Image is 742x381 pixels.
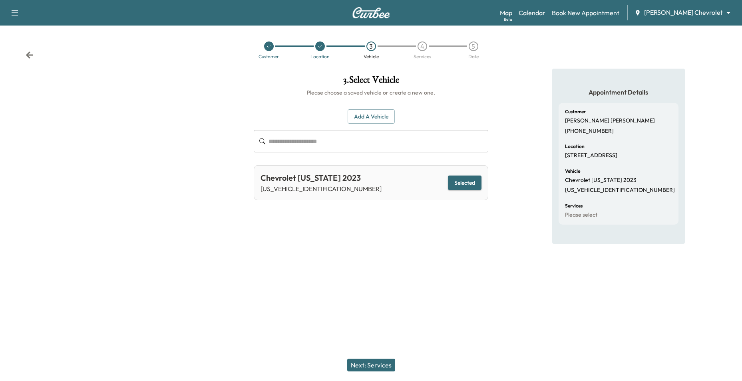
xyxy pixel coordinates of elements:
span: [PERSON_NAME] Chevrolet [644,8,723,17]
p: Chevrolet [US_STATE] 2023 [565,177,637,184]
p: [US_VEHICLE_IDENTIFICATION_NUMBER] [261,184,382,193]
a: Book New Appointment [552,8,619,18]
div: 4 [418,41,427,51]
div: Chevrolet [US_STATE] 2023 [261,172,382,184]
a: Calendar [519,8,545,18]
button: Next: Services [347,359,395,371]
p: [STREET_ADDRESS] [565,152,617,159]
p: [PERSON_NAME] [PERSON_NAME] [565,117,655,124]
div: Beta [504,16,512,22]
div: Date [468,54,479,59]
div: Vehicle [364,54,379,59]
p: [US_VEHICLE_IDENTIFICATION_NUMBER] [565,187,675,194]
div: 3 [366,41,376,51]
p: Please select [565,211,597,219]
h6: Vehicle [565,169,580,174]
h1: 3 . Select Vehicle [254,75,488,89]
h5: Appointment Details [559,88,678,97]
h6: Customer [565,109,586,114]
div: 5 [469,41,478,51]
img: Curbee Logo [352,7,390,18]
button: Add a Vehicle [348,109,395,124]
button: Selected [448,176,481,190]
a: MapBeta [500,8,512,18]
h6: Services [565,203,583,208]
h6: Location [565,144,585,149]
div: Back [26,51,34,59]
div: Services [414,54,431,59]
h6: Please choose a saved vehicle or create a new one. [254,89,488,97]
p: [PHONE_NUMBER] [565,128,614,135]
div: Customer [259,54,279,59]
div: Location [310,54,330,59]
